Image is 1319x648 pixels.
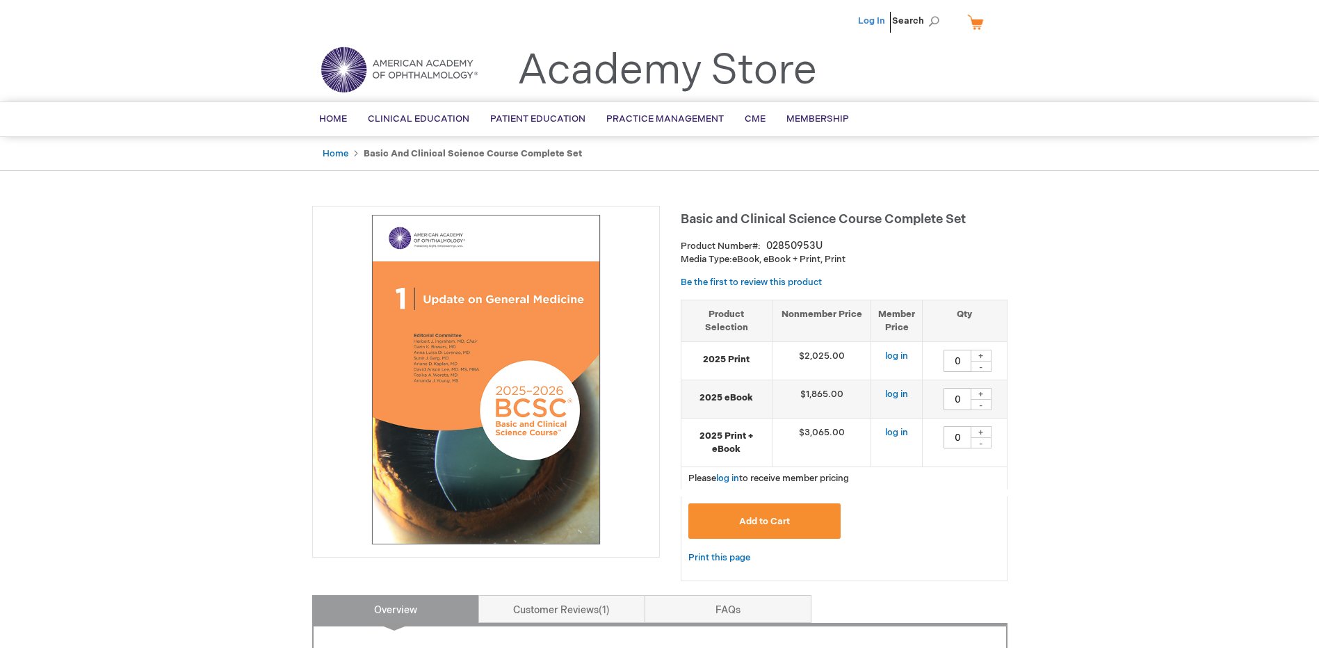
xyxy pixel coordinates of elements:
[858,15,885,26] a: Log In
[688,391,765,405] strong: 2025 eBook
[681,254,732,265] strong: Media Type:
[772,380,871,419] td: $1,865.00
[772,300,871,341] th: Nonmember Price
[971,388,992,400] div: +
[892,7,945,35] span: Search
[323,148,348,159] a: Home
[681,300,772,341] th: Product Selection
[885,427,908,438] a: log in
[786,113,849,124] span: Membership
[688,503,841,539] button: Add to Cart
[681,212,966,227] span: Basic and Clinical Science Course Complete Set
[517,46,817,96] a: Academy Store
[871,300,923,341] th: Member Price
[766,239,823,253] div: 02850953U
[716,473,739,484] a: log in
[312,595,479,623] a: Overview
[745,113,766,124] span: CME
[681,241,761,252] strong: Product Number
[599,604,610,616] span: 1
[681,253,1008,266] p: eBook, eBook + Print, Print
[490,113,585,124] span: Patient Education
[971,350,992,362] div: +
[688,549,750,567] a: Print this page
[688,353,765,366] strong: 2025 Print
[885,350,908,362] a: log in
[971,437,992,448] div: -
[971,426,992,438] div: +
[739,516,790,527] span: Add to Cart
[885,389,908,400] a: log in
[368,113,469,124] span: Clinical Education
[606,113,724,124] span: Practice Management
[681,277,822,288] a: Be the first to review this product
[319,113,347,124] span: Home
[772,419,871,467] td: $3,065.00
[645,595,811,623] a: FAQs
[971,399,992,410] div: -
[971,361,992,372] div: -
[944,350,971,372] input: Qty
[478,595,645,623] a: Customer Reviews1
[944,426,971,448] input: Qty
[688,473,849,484] span: Please to receive member pricing
[688,430,765,455] strong: 2025 Print + eBook
[364,148,582,159] strong: Basic and Clinical Science Course Complete Set
[772,342,871,380] td: $2,025.00
[923,300,1007,341] th: Qty
[944,388,971,410] input: Qty
[320,213,652,546] img: Basic and Clinical Science Course Complete Set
